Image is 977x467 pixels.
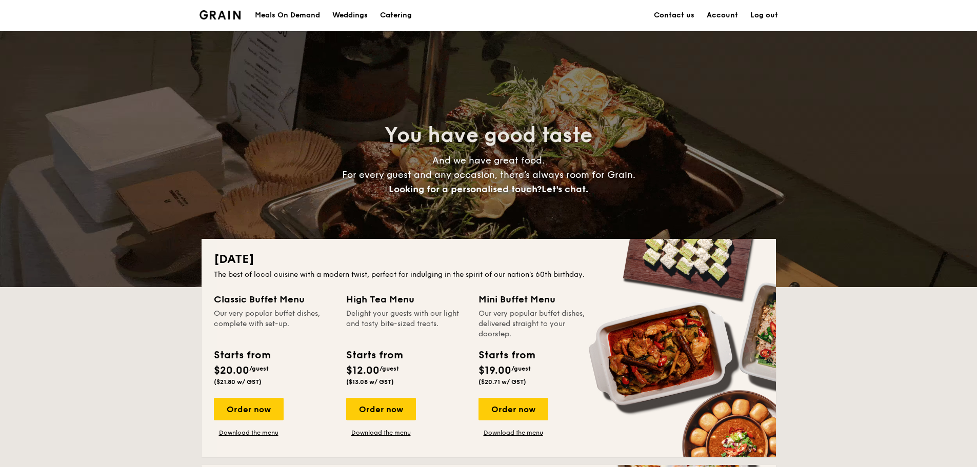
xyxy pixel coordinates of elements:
span: /guest [380,365,399,372]
div: High Tea Menu [346,292,466,307]
span: $19.00 [478,364,511,377]
span: $20.00 [214,364,249,377]
div: Mini Buffet Menu [478,292,599,307]
div: Our very popular buffet dishes, delivered straight to your doorstep. [478,309,599,339]
span: And we have great food. For every guest and any occasion, there’s always room for Grain. [342,155,635,195]
div: Classic Buffet Menu [214,292,334,307]
span: /guest [249,365,269,372]
a: Download the menu [214,429,284,437]
a: Download the menu [478,429,548,437]
div: Order now [478,398,548,420]
div: Delight your guests with our light and tasty bite-sized treats. [346,309,466,339]
span: ($13.08 w/ GST) [346,378,394,385]
div: Starts from [478,348,534,363]
span: ($20.71 w/ GST) [478,378,526,385]
span: ($21.80 w/ GST) [214,378,262,385]
span: /guest [511,365,531,372]
img: Grain [200,10,241,19]
span: Looking for a personalised touch? [389,184,542,195]
span: You have good taste [385,123,592,148]
span: $12.00 [346,364,380,377]
div: The best of local cuisine with a modern twist, perfect for indulging in the spirit of our nation’... [214,270,764,280]
div: Starts from [346,348,402,363]
span: Let's chat. [542,184,588,195]
div: Order now [346,398,416,420]
div: Order now [214,398,284,420]
div: Starts from [214,348,270,363]
div: Our very popular buffet dishes, complete with set-up. [214,309,334,339]
a: Logotype [200,10,241,19]
a: Download the menu [346,429,416,437]
h2: [DATE] [214,251,764,268]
